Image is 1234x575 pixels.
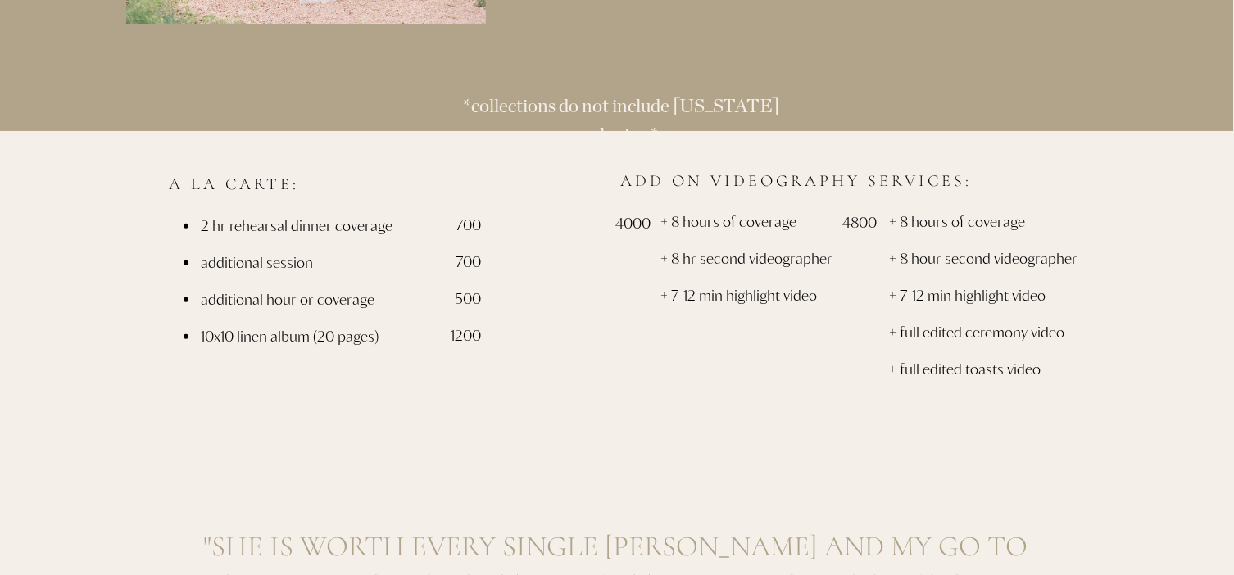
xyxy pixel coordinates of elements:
[199,207,510,244] li: 2 hr rehearsal dinner coverage
[802,204,877,242] p: 4800
[449,93,793,112] h3: *collections do not include [US_STATE] sales tax*
[199,281,510,318] li: additional hour or coverage
[660,286,817,304] span: + 7-12 min highlight video
[889,286,1046,304] span: + 7-12 min highlight video
[576,205,651,242] p: 4000
[660,203,840,377] div: + 8 Hr Second videographer
[199,318,510,355] li: 10x10 linen album (20 pages)
[889,203,1153,408] div: + 8 hour second videographer + full edited ceremony video + full edited toasts video
[660,212,796,230] span: + 8 hours of coverage
[406,170,481,368] p: 700 700 500 1200
[199,244,510,281] li: additional session
[62,173,406,192] h3: a la carte:
[889,212,1025,230] span: + 8 hours of coverage
[577,170,972,188] h3: Add on videography services:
